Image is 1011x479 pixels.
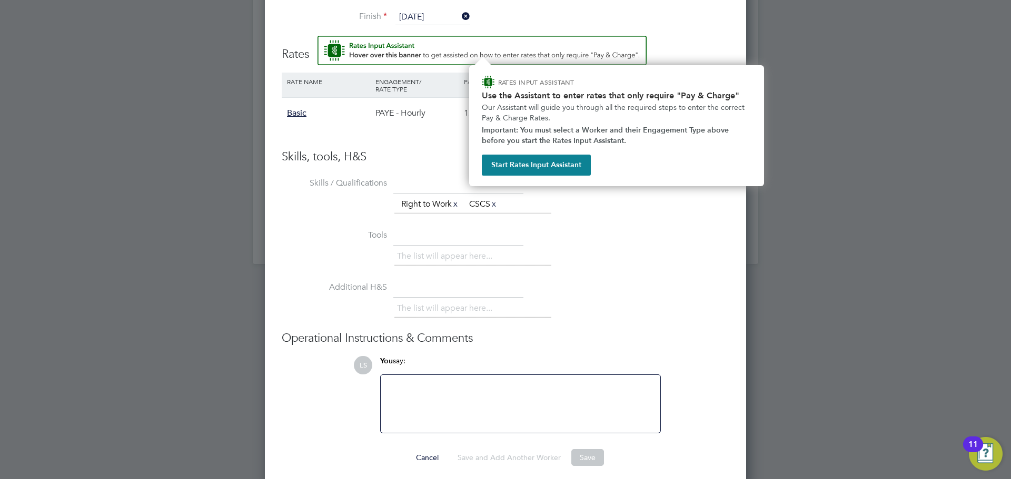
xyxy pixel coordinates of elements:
[465,197,502,211] li: CSCS
[469,65,764,186] div: How to input Rates that only require Pay & Charge
[282,282,387,293] label: Additional H&S
[482,103,751,123] p: Our Assistant will guide you through all the required steps to enter the correct Pay & Charge Rates.
[284,73,373,90] div: Rate Name
[408,449,447,466] button: Cancel
[380,356,393,365] span: You
[482,126,731,145] strong: Important: You must select a Worker and their Engagement Type above before you start the Rates In...
[282,149,729,165] h3: Skills, tools, H&S
[282,230,387,241] label: Tools
[482,155,591,176] button: Start Rates Input Assistant
[482,76,494,88] img: ENGAGE Assistant Icon
[968,444,978,458] div: 11
[571,449,604,466] button: Save
[373,98,461,128] div: PAYE - Hourly
[969,437,1003,471] button: Open Resource Center, 11 new notifications
[380,356,661,374] div: say:
[397,301,497,315] li: The list will appear here...
[461,98,514,128] div: 12.60
[354,356,372,374] span: LS
[482,90,751,100] h2: Use the Assistant to enter rates that only require "Pay & Charge"
[282,36,729,62] h3: Rates
[282,178,387,189] label: Skills / Qualifications
[282,331,729,346] h3: Operational Instructions & Comments
[452,197,459,211] a: x
[282,11,387,22] label: Finish
[318,36,647,65] button: Rate Assistant
[461,73,514,90] div: Pay Rate (£)
[287,108,306,118] span: Basic
[490,197,498,211] a: x
[449,449,569,466] button: Save and Add Another Worker
[373,73,461,98] div: Engagement/ Rate Type
[397,249,497,263] li: The list will appear here...
[395,9,470,25] input: Select one
[397,197,463,211] li: Right to Work
[498,78,630,87] p: RATES INPUT ASSISTANT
